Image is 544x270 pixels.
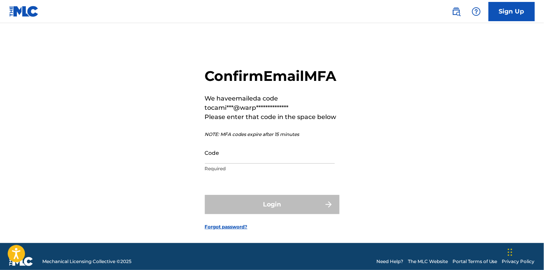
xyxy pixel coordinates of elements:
a: Need Help? [376,258,403,265]
a: The MLC Website [408,258,448,265]
div: Help [469,4,484,19]
div: Drag [508,241,512,264]
h2: Confirm Email MFA [205,67,339,85]
a: Public Search [449,4,464,19]
img: MLC Logo [9,6,39,17]
a: Forgot password? [205,223,248,230]
a: Sign Up [489,2,535,21]
img: help [472,7,481,16]
a: Portal Terms of Use [453,258,497,265]
img: logo [9,257,33,266]
iframe: Chat Widget [506,233,544,270]
span: Mechanical Licensing Collective © 2025 [42,258,131,265]
a: Privacy Policy [502,258,535,265]
p: NOTE: MFA codes expire after 15 minutes [205,131,339,138]
p: Please enter that code in the space below [205,112,339,122]
p: Required [205,165,335,172]
img: search [452,7,461,16]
